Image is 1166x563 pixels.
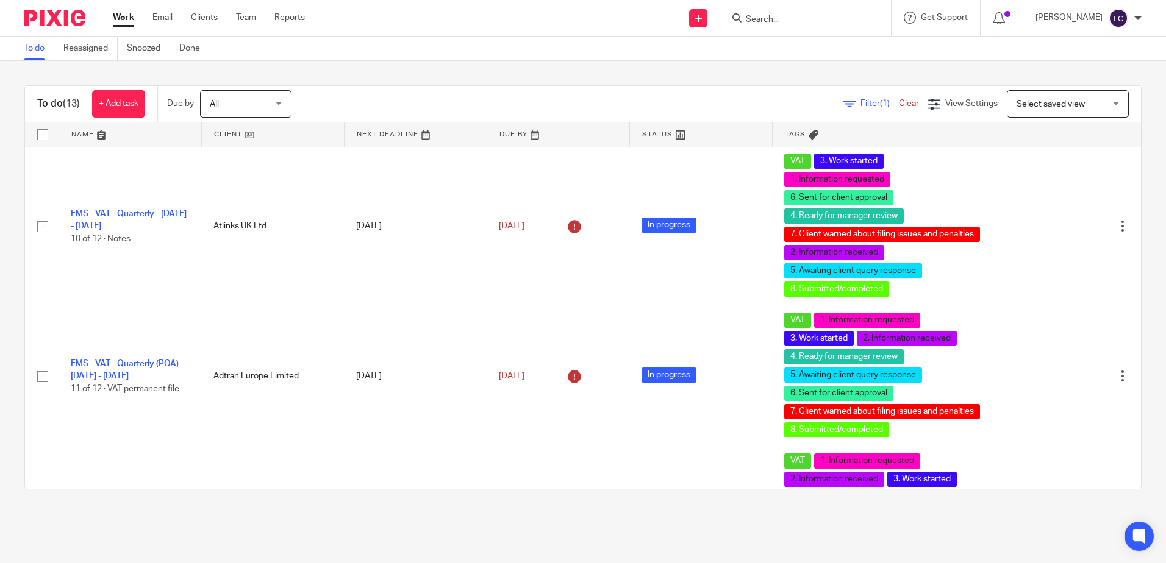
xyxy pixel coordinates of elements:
[37,97,80,110] h1: To do
[71,359,184,380] a: FMS - VAT - Quarterly (POA) - [DATE] - [DATE]
[784,422,889,437] span: 8. Submitted/completed
[499,222,524,230] span: [DATE]
[1017,100,1085,108] span: Select saved view
[642,367,696,383] span: In progress
[201,147,344,306] td: Atlinks UK Ltd
[887,472,957,487] span: 3. Work started
[921,13,968,22] span: Get Support
[92,90,145,118] a: + Add task
[344,147,487,306] td: [DATE]
[784,453,811,469] span: VAT
[201,306,344,447] td: Adtran Europe Limited
[785,131,806,138] span: Tags
[784,281,889,297] span: 8. Submitted/completed
[857,331,957,346] span: 2. Information received
[113,12,134,24] a: Work
[167,97,194,110] p: Due by
[945,99,998,108] span: View Settings
[784,263,922,278] span: 5. Awaiting client query response
[899,99,919,108] a: Clear
[814,453,920,469] span: 1. Information requested
[814,313,920,328] span: 1. Information requested
[784,386,893,401] span: 6. Sent for client approval
[642,218,696,233] span: In progress
[784,472,884,487] span: 2. Information received
[784,313,811,328] span: VAT
[191,12,218,24] a: Clients
[344,306,487,447] td: [DATE]
[880,99,890,108] span: (1)
[784,172,890,187] span: 1. Information requested
[71,384,179,393] span: 11 of 12 · VAT permanent file
[499,372,524,380] span: [DATE]
[784,245,884,260] span: 2. Information received
[784,208,904,224] span: 4. Ready for manager review
[127,37,170,60] a: Snoozed
[71,235,131,243] span: 10 of 12 · Notes
[784,349,904,364] span: 4. Ready for manager review
[179,37,209,60] a: Done
[784,190,893,205] span: 6. Sent for client approval
[784,404,980,419] span: 7. Client warned about filing issues and penalties
[210,100,219,108] span: All
[236,12,256,24] a: Team
[814,154,884,169] span: 3. Work started
[784,227,980,242] span: 7. Client warned about filing issues and penalties
[24,37,54,60] a: To do
[274,12,305,24] a: Reports
[63,37,118,60] a: Reassigned
[784,331,854,346] span: 3. Work started
[63,99,80,108] span: (13)
[152,12,173,24] a: Email
[784,154,811,169] span: VAT
[1035,12,1103,24] p: [PERSON_NAME]
[745,15,854,26] input: Search
[1109,9,1128,28] img: svg%3E
[24,10,85,26] img: Pixie
[860,99,899,108] span: Filter
[71,210,187,230] a: FMS - VAT - Quarterly - [DATE] - [DATE]
[784,367,922,383] span: 5. Awaiting client query response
